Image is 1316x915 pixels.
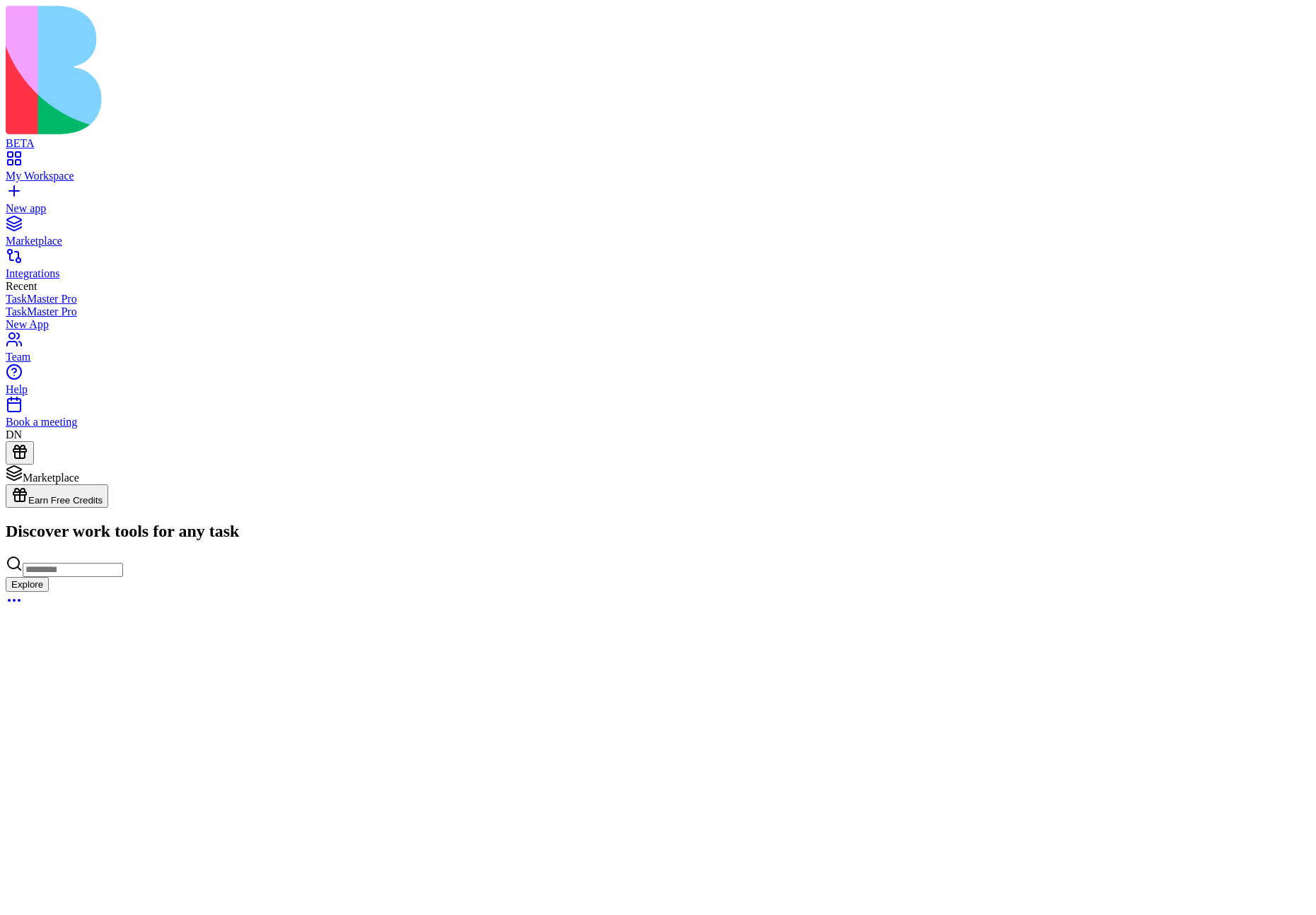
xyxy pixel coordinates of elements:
[6,190,1310,215] a: New app
[6,403,1310,429] a: Book a meeting
[6,293,1310,305] a: TaskMaster Pro
[6,255,1310,280] a: Integrations
[6,222,1310,247] a: Marketplace
[6,429,22,441] span: DN
[6,6,574,134] img: logo
[28,495,103,506] span: Earn Free Credits
[6,202,1310,215] div: New app
[6,305,1310,318] a: TaskMaster Pro
[6,124,1310,150] a: BETA
[6,267,1310,280] div: Integrations
[6,235,1310,247] div: Marketplace
[6,170,1310,182] div: My Workspace
[6,416,1310,429] div: Book a meeting
[6,318,1310,331] a: New App
[6,371,1310,396] a: Help
[6,338,1310,363] a: Team
[6,280,37,292] span: Recent
[6,157,1310,182] a: My Workspace
[6,522,1310,541] h2: Discover work tools for any task
[6,484,108,508] button: Earn Free Credits
[6,351,1310,363] div: Team
[6,577,49,592] button: Explore
[6,383,1310,396] div: Help
[23,472,79,484] span: Marketplace
[6,137,1310,150] div: BETA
